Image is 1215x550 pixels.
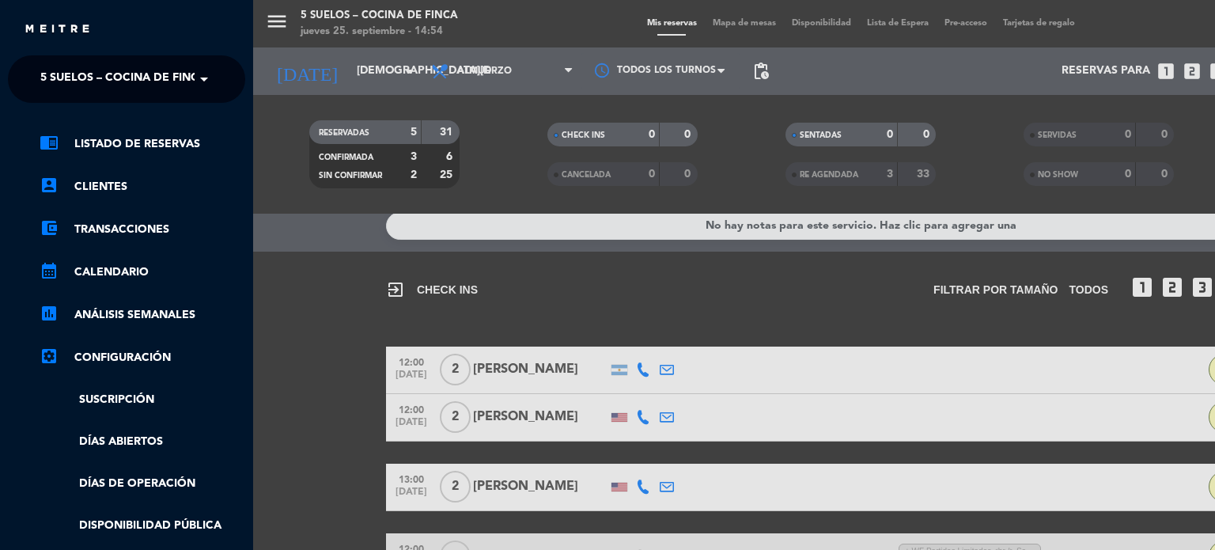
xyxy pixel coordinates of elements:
[40,305,245,324] a: ANÁLISIS SEMANALES
[40,475,245,493] a: Días de Operación
[40,433,245,451] a: Días abiertos
[40,348,245,367] a: Configuración
[40,391,245,409] a: Suscripción
[40,133,59,152] i: chrome_reader_mode
[40,63,206,96] span: 5 SUELOS – COCINA DE FINCA
[40,220,245,239] a: Transacciones
[40,517,245,535] a: Disponibilidad pública
[40,263,245,282] a: Calendario
[40,261,59,280] i: calendar_month
[24,24,91,36] img: MEITRE
[40,304,59,323] i: assessment
[40,177,245,196] a: Clientes
[40,176,59,195] i: account_box
[40,135,245,154] a: Listado de Reservas
[40,347,59,366] i: settings_applications
[40,218,59,237] i: account_balance_wallet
